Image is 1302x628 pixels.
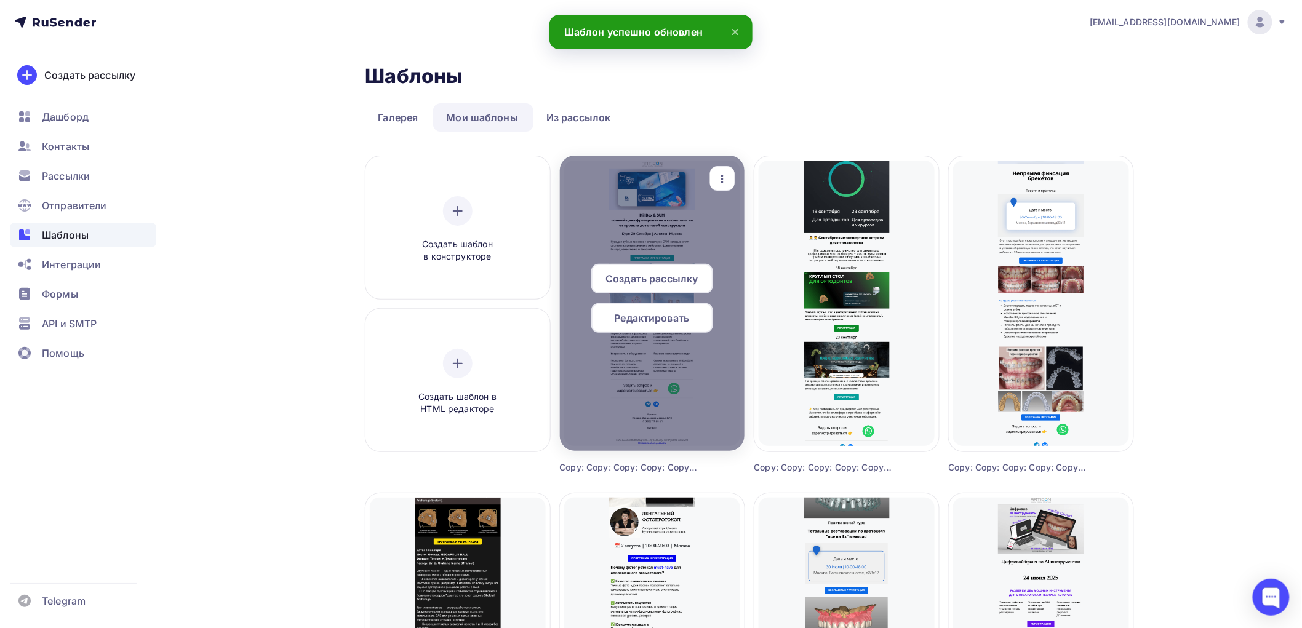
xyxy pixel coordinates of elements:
[433,103,531,132] a: Мои шаблоны
[10,134,156,159] a: Контакты
[949,461,1087,474] div: Copy: Copy: Copy: Copy: Copy: Copy: Copy: Copy: [PERSON_NAME]
[615,311,690,325] span: Редактировать
[42,109,89,124] span: Дашборд
[42,169,90,183] span: Рассылки
[44,68,135,82] div: Создать рассылку
[533,103,624,132] a: Из рассылок
[560,461,698,474] div: Copy: Copy: Copy: Copy: Copy: Copy: Copy: Copy: Copy: Copy: Элайнеры
[10,193,156,218] a: Отправители
[365,103,431,132] a: Галерея
[399,391,516,416] span: Создать шаблон в HTML редакторе
[399,238,516,263] span: Создать шаблон в конструкторе
[754,461,893,474] div: Copy: Copy: Copy: Copy: Copy: Copy: Copy: Copy: Copy: [PERSON_NAME]
[10,223,156,247] a: Шаблоны
[42,228,89,242] span: Шаблоны
[42,139,89,154] span: Контакты
[1090,10,1287,34] a: [EMAIL_ADDRESS][DOMAIN_NAME]
[42,257,101,272] span: Интеграции
[365,64,463,89] h2: Шаблоны
[42,287,78,301] span: Формы
[10,105,156,129] a: Дашборд
[10,164,156,188] a: Рассылки
[1090,16,1240,28] span: [EMAIL_ADDRESS][DOMAIN_NAME]
[42,198,107,213] span: Отправители
[42,316,97,331] span: API и SMTP
[42,594,86,608] span: Telegram
[42,346,84,360] span: Помощь
[605,271,698,286] span: Создать рассылку
[10,282,156,306] a: Формы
